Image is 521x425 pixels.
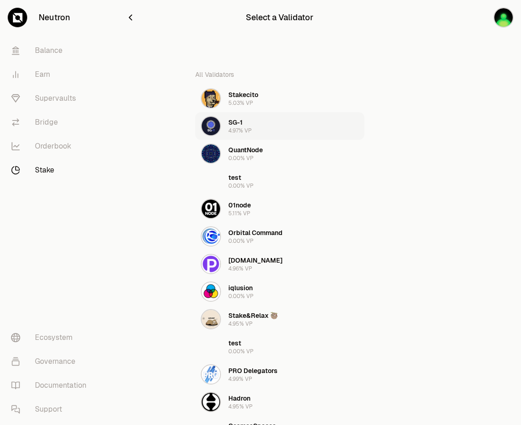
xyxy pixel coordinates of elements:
button: QuantNode LogoQuantNode0.00% VP [195,140,364,167]
div: iqlusion [228,283,253,293]
div: 4.95% VP [228,320,253,327]
a: Balance [4,39,99,63]
a: Documentation [4,373,99,397]
button: Stake&Relax 🦥 LogoStake&Relax 🦥4.95% VP [195,305,364,333]
div: 4.99% VP [228,375,252,383]
img: Orbital Command Logo [201,226,221,247]
a: Ecosystem [4,326,99,350]
div: 5.03% VP [228,99,253,107]
img: QuantNode Logo [201,144,221,164]
div: test [228,173,241,182]
div: All Validators [195,64,364,85]
div: 0.00% VP [228,182,254,190]
button: test Logotest0.00% VP [195,167,364,195]
img: Stake&Relax 🦥 Logo [201,309,221,329]
a: Support [4,397,99,421]
button: Stakecito LogoStakecito5.03% VP [195,85,364,112]
div: 0.00% VP [228,155,254,162]
div: Stake&Relax 🦥 [228,311,278,320]
div: Stakecito [228,90,258,99]
div: SG-1 [228,118,243,127]
a: Stake [4,158,99,182]
div: QuantNode [228,145,263,155]
button: Hadron LogoHadron4.95% VP [195,388,364,416]
img: Stakecito Logo [201,88,221,109]
div: 01node [228,201,251,210]
button: Orbital Command LogoOrbital Command0.00% VP [195,223,364,250]
button: PRO Delegators LogoPRO Delegators4.99% VP [195,361,364,388]
div: 0.00% VP [228,237,254,245]
img: 01node Logo [201,199,221,219]
button: polkachu.com Logo[DOMAIN_NAME]4.96% VP [195,250,364,278]
div: 4.97% VP [228,127,252,134]
a: Earn [4,63,99,86]
img: polkachu.com Logo [201,254,221,274]
button: SG-1 LogoSG-14.97% VP [195,112,364,140]
div: 0.00% VP [228,348,254,355]
div: 0.00% VP [228,293,254,300]
a: Supervaults [4,86,99,110]
div: PRO Delegators [228,366,277,375]
button: iqlusion Logoiqlusion0.00% VP [195,278,364,305]
div: Hadron [228,394,250,403]
div: 5.11% VP [228,210,250,217]
div: 4.96% VP [228,265,252,272]
img: Hadron Logo [201,392,221,412]
a: Governance [4,350,99,373]
div: Select a Validator [246,11,313,24]
button: 01node Logo01node5.11% VP [195,195,364,223]
a: Orderbook [4,134,99,158]
img: SG-1 Logo [201,116,221,136]
div: test [228,339,241,348]
button: test Logotest0.00% VP [195,333,364,361]
img: PRO Delegators Logo [201,364,221,385]
img: Neutron Offsite Game [493,7,514,28]
a: Bridge [4,110,99,134]
div: 4.95% VP [228,403,253,410]
img: iqlusion Logo [201,281,221,302]
div: [DOMAIN_NAME] [228,256,283,265]
div: Orbital Command [228,228,283,237]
